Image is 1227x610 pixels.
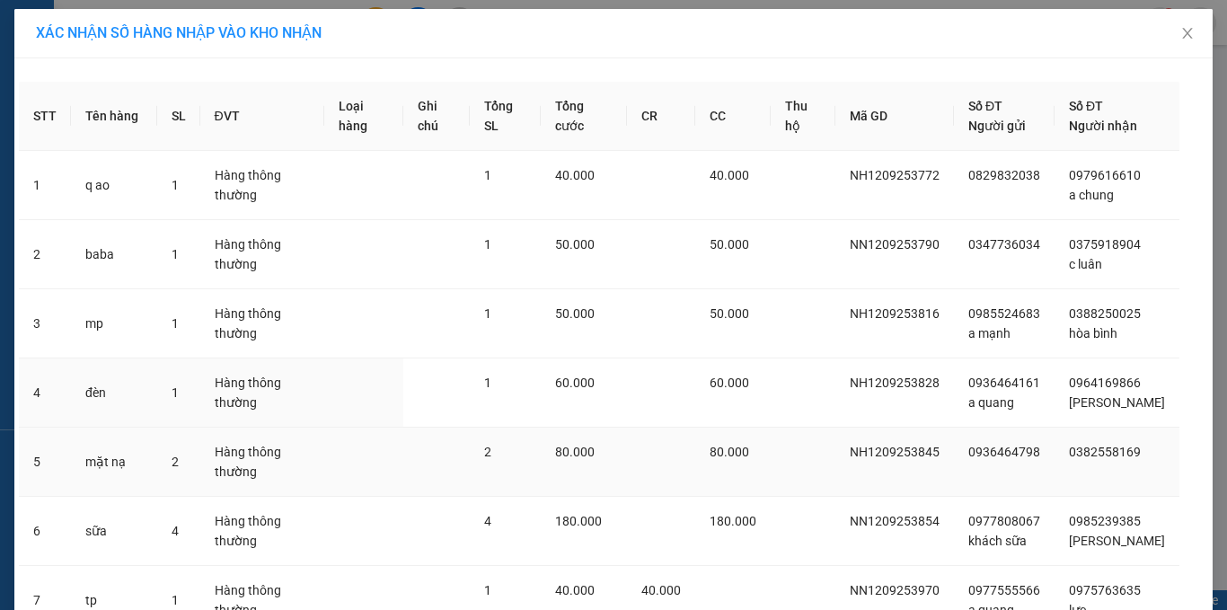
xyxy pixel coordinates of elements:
th: Mã GD [835,82,954,151]
span: 0375918904 [1069,237,1141,252]
span: hòa bình [1069,326,1117,340]
span: Số ĐT [968,99,1002,113]
span: 0979616610 [1069,168,1141,182]
strong: CHUYỂN PHÁT NHANH AN PHÚ QUÝ [27,14,156,73]
span: a quang [968,395,1014,410]
span: 1 [172,316,179,331]
th: Tổng SL [470,82,541,151]
span: NH1209253828 [850,376,940,390]
th: STT [19,82,71,151]
span: 1 [172,593,179,607]
span: 0382558169 [1069,445,1141,459]
td: sữa [71,497,157,566]
span: Số ĐT [1069,99,1103,113]
span: 50.000 [555,306,595,321]
th: Tên hàng [71,82,157,151]
span: 1 [484,306,491,321]
span: 40.000 [641,583,681,597]
span: 80.000 [555,445,595,459]
th: CR [627,82,695,151]
span: close [1180,26,1195,40]
span: 0964169866 [1069,376,1141,390]
td: 1 [19,151,71,220]
span: 1 [484,168,491,182]
span: khách sữa [968,534,1027,548]
span: 1 [484,583,491,597]
td: Hàng thông thường [200,497,324,566]
span: Người nhận [1069,119,1137,133]
span: 4 [172,524,179,538]
td: 6 [19,497,71,566]
img: logo [9,97,22,186]
td: 5 [19,428,71,497]
span: 0985524683 [968,306,1040,321]
button: Close [1162,9,1213,59]
span: c luân [1069,257,1102,271]
td: baba [71,220,157,289]
span: a mạnh [968,326,1011,340]
span: 60.000 [555,376,595,390]
span: 1 [484,376,491,390]
td: Hàng thông thường [200,289,324,358]
span: 1 [172,178,179,192]
td: Hàng thông thường [200,358,324,428]
span: [GEOGRAPHIC_DATA], [GEOGRAPHIC_DATA] ↔ [GEOGRAPHIC_DATA] [25,76,158,137]
td: đèn [71,358,157,428]
span: NH1209253845 [850,445,940,459]
span: NN1209253854 [850,514,940,528]
span: 2 [172,455,179,469]
span: 180.000 [555,514,602,528]
span: 0388250025 [1069,306,1141,321]
th: Loại hàng [324,82,403,151]
span: 0975763635 [1069,583,1141,597]
th: SL [157,82,200,151]
td: mp [71,289,157,358]
span: 4 [484,514,491,528]
span: 40.000 [555,168,595,182]
span: 1 [484,237,491,252]
span: Người gửi [968,119,1026,133]
span: 2 [484,445,491,459]
span: 0985239385 [1069,514,1141,528]
span: 0829832038 [968,168,1040,182]
span: 0977808067 [968,514,1040,528]
span: NH1209253816 [850,306,940,321]
span: 60.000 [710,376,749,390]
span: 0977555566 [968,583,1040,597]
span: 40.000 [555,583,595,597]
th: CC [695,82,771,151]
span: [PERSON_NAME] [1069,395,1165,410]
td: 4 [19,358,71,428]
span: [PERSON_NAME] [1069,534,1165,548]
span: 50.000 [710,306,749,321]
td: 3 [19,289,71,358]
span: 1 [172,385,179,400]
td: mặt nạ [71,428,157,497]
span: 0347736034 [968,237,1040,252]
span: 50.000 [710,237,749,252]
td: Hàng thông thường [200,151,324,220]
td: Hàng thông thường [200,428,324,497]
span: XÁC NHẬN SỐ HÀNG NHẬP VÀO KHO NHẬN [36,24,322,41]
span: 80.000 [710,445,749,459]
span: 40.000 [710,168,749,182]
span: 1 [172,247,179,261]
span: 0936464798 [968,445,1040,459]
span: NH1209253772 [850,168,940,182]
span: 180.000 [710,514,756,528]
td: 2 [19,220,71,289]
span: 50.000 [555,237,595,252]
th: Tổng cước [541,82,627,151]
td: q ao [71,151,157,220]
th: Ghi chú [403,82,470,151]
th: Thu hộ [771,82,835,151]
td: Hàng thông thường [200,220,324,289]
th: ĐVT [200,82,324,151]
span: NN1209253970 [850,583,940,597]
span: NN1209253790 [850,237,940,252]
span: a chung [1069,188,1114,202]
span: 0936464161 [968,376,1040,390]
